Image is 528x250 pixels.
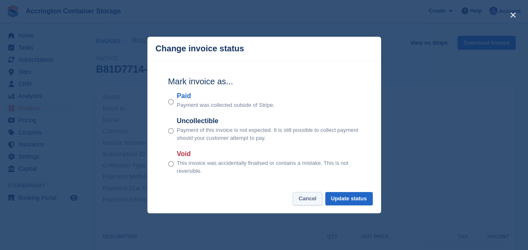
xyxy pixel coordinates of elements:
label: Void [177,149,360,159]
p: This invoice was accidentally finalised or contains a mistake. This is not reversible. [177,159,360,175]
p: Payment of this invoice is not expected. It is still possible to collect payment should your cust... [177,126,360,142]
label: Paid [177,91,275,101]
p: Change invoice status [156,44,244,53]
button: close [506,8,520,22]
label: Uncollectible [177,116,360,126]
button: Cancel [293,192,322,206]
p: Payment was collected outside of Stripe. [177,101,275,109]
h2: Mark invoice as... [168,75,360,88]
button: Update status [325,192,373,206]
